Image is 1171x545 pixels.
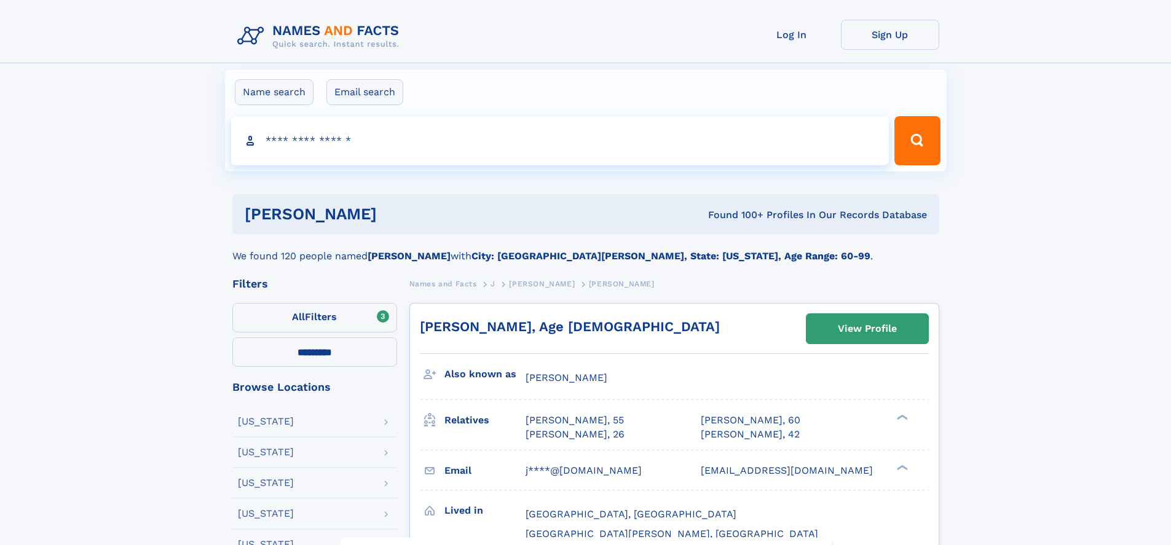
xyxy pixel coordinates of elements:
div: [US_STATE] [238,417,294,426]
span: J [491,280,495,288]
a: View Profile [806,314,928,343]
div: [US_STATE] [238,447,294,457]
a: Log In [743,20,841,50]
span: [PERSON_NAME] [509,280,575,288]
span: [PERSON_NAME] [589,280,655,288]
h3: Relatives [444,410,526,431]
label: Email search [326,79,403,105]
h3: Also known as [444,364,526,385]
span: All [292,311,305,323]
div: [US_STATE] [238,478,294,488]
span: [GEOGRAPHIC_DATA], [GEOGRAPHIC_DATA] [526,508,736,520]
div: View Profile [838,315,897,343]
button: Search Button [894,116,940,165]
div: Found 100+ Profiles In Our Records Database [542,208,927,222]
b: [PERSON_NAME] [368,250,451,262]
b: City: [GEOGRAPHIC_DATA][PERSON_NAME], State: [US_STATE], Age Range: 60-99 [471,250,870,262]
div: Filters [232,278,397,289]
span: [EMAIL_ADDRESS][DOMAIN_NAME] [701,465,873,476]
label: Name search [235,79,313,105]
img: Logo Names and Facts [232,20,409,53]
a: Sign Up [841,20,939,50]
a: [PERSON_NAME] [509,276,575,291]
div: ❯ [894,414,909,421]
input: search input [231,116,889,165]
h3: Lived in [444,500,526,521]
div: ❯ [894,463,909,471]
a: [PERSON_NAME], 60 [701,414,800,427]
div: [US_STATE] [238,509,294,519]
label: Filters [232,303,397,332]
a: [PERSON_NAME], Age [DEMOGRAPHIC_DATA] [420,319,720,334]
div: Browse Locations [232,382,397,393]
span: [GEOGRAPHIC_DATA][PERSON_NAME], [GEOGRAPHIC_DATA] [526,528,818,539]
a: [PERSON_NAME], 42 [701,428,800,441]
a: [PERSON_NAME], 26 [526,428,625,441]
a: Names and Facts [409,276,477,291]
a: [PERSON_NAME], 55 [526,414,624,427]
h1: [PERSON_NAME] [245,206,543,222]
h3: Email [444,460,526,481]
span: [PERSON_NAME] [526,372,607,383]
a: J [491,276,495,291]
div: We found 120 people named with . [232,234,939,264]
